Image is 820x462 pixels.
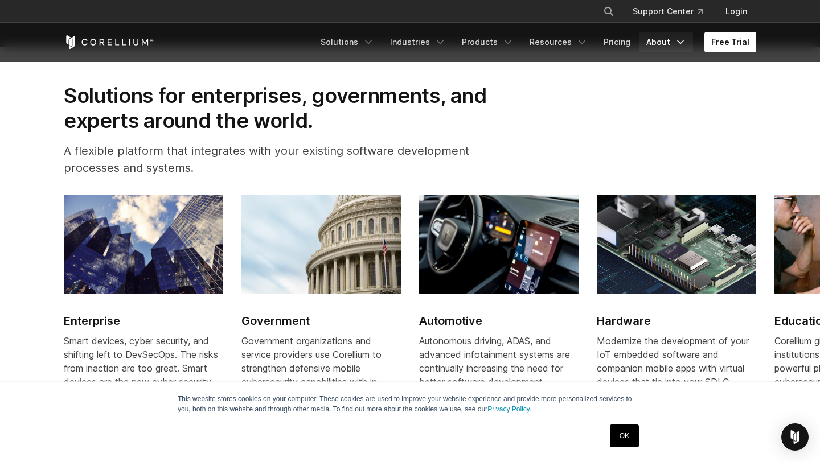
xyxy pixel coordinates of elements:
[716,1,756,22] a: Login
[610,424,639,447] a: OK
[624,1,712,22] a: Support Center
[419,195,579,294] img: Automotive
[383,32,453,52] a: Industries
[64,195,223,443] a: Enterprise Enterprise Smart devices, cyber security, and shifting left to DevSecOps. The risks fr...
[241,195,401,443] a: Government Government Government organizations and service providers use Corellium to strengthen ...
[64,142,518,176] p: A flexible platform that integrates with your existing software development processes and systems.
[241,312,401,329] h2: Government
[704,32,756,52] a: Free Trial
[597,335,749,428] span: Modernize the development of your IoT embedded software and companion mobile apps with virtual de...
[419,195,579,443] a: Automotive Automotive Autonomous driving, ADAS, and advanced infotainment systems are continually...
[455,32,520,52] a: Products
[64,334,223,430] div: Smart devices, cyber security, and shifting left to DevSecOps. The risks from inaction are too gr...
[64,312,223,329] h2: Enterprise
[178,394,642,414] p: This website stores cookies on your computer. These cookies are used to improve your website expe...
[639,32,693,52] a: About
[64,195,223,294] img: Enterprise
[419,312,579,329] h2: Automotive
[64,35,154,49] a: Corellium Home
[241,195,401,294] img: Government
[523,32,594,52] a: Resources
[597,195,756,294] img: Hardware
[487,405,531,413] a: Privacy Policy.
[314,32,381,52] a: Solutions
[419,334,579,430] div: Autonomous driving, ADAS, and advanced infotainment systems are continually increasing the need f...
[598,1,619,22] button: Search
[597,312,756,329] h2: Hardware
[241,334,401,430] div: Government organizations and service providers use Corellium to strengthen defensive mobile cyber...
[597,195,756,443] a: Hardware Hardware Modernize the development of your IoT embedded software and companion mobile ap...
[64,83,518,134] h2: Solutions for enterprises, governments, and experts around the world.
[781,423,809,451] div: Open Intercom Messenger
[314,32,756,52] div: Navigation Menu
[589,1,756,22] div: Navigation Menu
[597,32,637,52] a: Pricing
